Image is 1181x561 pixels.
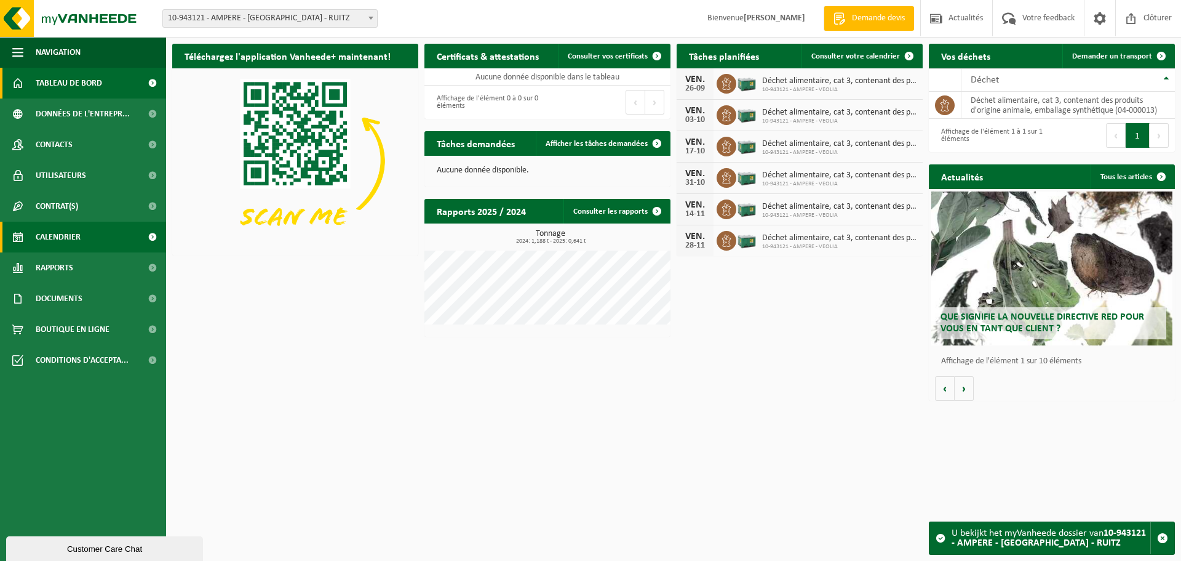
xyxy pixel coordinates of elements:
span: Documents [36,283,82,314]
span: Calendrier [36,222,81,252]
button: Vorige [935,376,955,401]
img: Download de VHEPlus App [172,68,418,253]
a: Tous les articles [1091,164,1174,189]
span: Contrat(s) [36,191,78,222]
h2: Certificats & attestations [424,44,551,68]
button: Previous [1106,123,1126,148]
span: Tableau de bord [36,68,102,99]
button: Next [1150,123,1169,148]
img: PB-LB-0680-HPE-GN-01 [736,229,757,250]
div: VEN. [683,75,707,84]
span: 10-943121 - AMPERE - VEOLIA [762,212,917,219]
div: VEN. [683,137,707,147]
span: Déchet alimentaire, cat 3, contenant des produits d'origine animale, emballage s... [762,233,917,243]
a: Que signifie la nouvelle directive RED pour vous en tant que client ? [931,192,1172,345]
span: 10-943121 - AMPERE - VEOLIA [762,243,917,251]
span: Consulter vos certificats [568,52,648,60]
span: Déchet alimentaire, cat 3, contenant des produits d'origine animale, emballage s... [762,108,917,118]
h3: Tonnage [431,230,670,244]
span: 2024: 1,188 t - 2025: 0,641 t [431,238,670,244]
a: Consulter vos certificats [558,44,669,68]
span: 10-943121 - AMPERE - VEOLIA [762,86,917,94]
span: Boutique en ligne [36,314,109,345]
h2: Vos déchets [929,44,1003,68]
img: PB-LB-0680-HPE-GN-01 [736,72,757,93]
span: Que signifie la nouvelle directive RED pour vous en tant que client ? [940,312,1144,334]
div: VEN. [683,169,707,179]
h2: Actualités [929,164,995,188]
div: VEN. [683,232,707,241]
img: PB-LB-0680-HPE-GN-01 [736,135,757,156]
div: VEN. [683,200,707,210]
span: Contacts [36,129,73,160]
div: Affichage de l'élément 1 à 1 sur 1 éléments [935,122,1046,149]
img: PB-LB-0680-HPE-GN-01 [736,198,757,219]
a: Consulter votre calendrier [801,44,921,68]
div: 28-11 [683,241,707,250]
span: Données de l'entrepr... [36,99,130,129]
strong: 10-943121 - AMPERE - [GEOGRAPHIC_DATA] - RUITZ [952,528,1146,548]
span: Utilisateurs [36,160,86,191]
span: 10-943121 - AMPERE - VEOLIA - RUITZ [162,9,378,28]
span: 10-943121 - AMPERE - VEOLIA [762,149,917,156]
img: PB-LB-0680-HPE-GN-01 [736,166,757,187]
div: 17-10 [683,147,707,156]
strong: [PERSON_NAME] [744,14,805,23]
span: Déchet alimentaire, cat 3, contenant des produits d'origine animale, emballage s... [762,202,917,212]
button: Next [645,90,664,115]
h2: Téléchargez l'application Vanheede+ maintenant! [172,44,403,68]
iframe: chat widget [6,534,205,561]
div: Affichage de l'élément 0 à 0 sur 0 éléments [431,89,541,116]
span: Conditions d'accepta... [36,345,129,376]
div: 26-09 [683,84,707,93]
span: Demande devis [849,12,908,25]
td: déchet alimentaire, cat 3, contenant des produits d'origine animale, emballage synthétique (04-00... [961,92,1175,119]
div: 14-11 [683,210,707,219]
span: Navigation [36,37,81,68]
div: U bekijkt het myVanheede dossier van [952,522,1150,554]
div: 03-10 [683,116,707,124]
button: 1 [1126,123,1150,148]
img: PB-LB-0680-HPE-GN-01 [736,103,757,124]
td: Aucune donnée disponible dans le tableau [424,68,670,86]
button: Previous [626,90,645,115]
span: Consulter votre calendrier [811,52,900,60]
h2: Rapports 2025 / 2024 [424,199,538,223]
p: Aucune donnée disponible. [437,166,658,175]
span: Déchet alimentaire, cat 3, contenant des produits d'origine animale, emballage s... [762,171,917,180]
a: Afficher les tâches demandées [536,131,669,156]
span: 10-943121 - AMPERE - VEOLIA [762,180,917,188]
div: VEN. [683,106,707,116]
button: Volgende [955,376,974,401]
span: 10-943121 - AMPERE - VEOLIA [762,118,917,125]
span: Demander un transport [1072,52,1152,60]
p: Affichage de l'élément 1 sur 10 éléments [941,357,1169,366]
span: Afficher les tâches demandées [546,140,648,148]
a: Consulter les rapports [563,199,669,224]
div: 31-10 [683,179,707,187]
span: Rapports [36,252,73,283]
span: Déchet [971,75,999,85]
a: Demande devis [824,6,914,31]
span: Déchet alimentaire, cat 3, contenant des produits d'origine animale, emballage s... [762,76,917,86]
h2: Tâches planifiées [677,44,771,68]
h2: Tâches demandées [424,131,527,155]
span: Déchet alimentaire, cat 3, contenant des produits d'origine animale, emballage s... [762,139,917,149]
a: Demander un transport [1062,44,1174,68]
span: 10-943121 - AMPERE - VEOLIA - RUITZ [163,10,377,27]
